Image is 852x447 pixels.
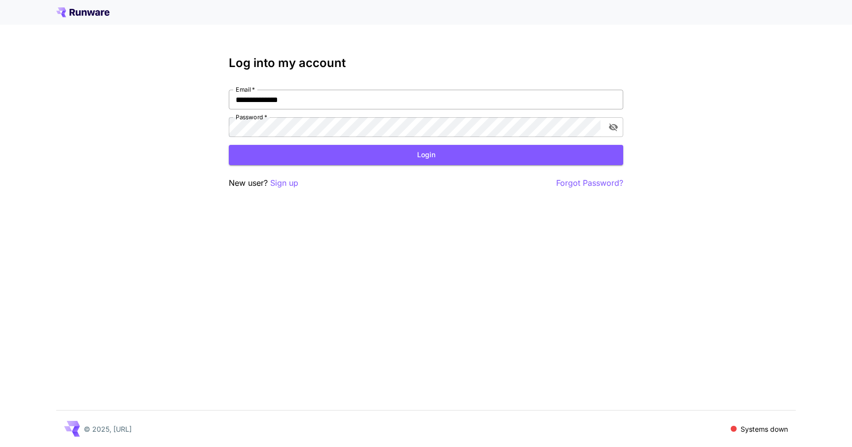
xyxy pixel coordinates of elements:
[84,424,132,434] p: © 2025, [URL]
[236,85,255,94] label: Email
[229,177,298,189] p: New user?
[604,118,622,136] button: toggle password visibility
[229,145,623,165] button: Login
[229,56,623,70] h3: Log into my account
[741,424,788,434] p: Systems down
[556,177,623,189] button: Forgot Password?
[236,113,267,121] label: Password
[270,177,298,189] button: Sign up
